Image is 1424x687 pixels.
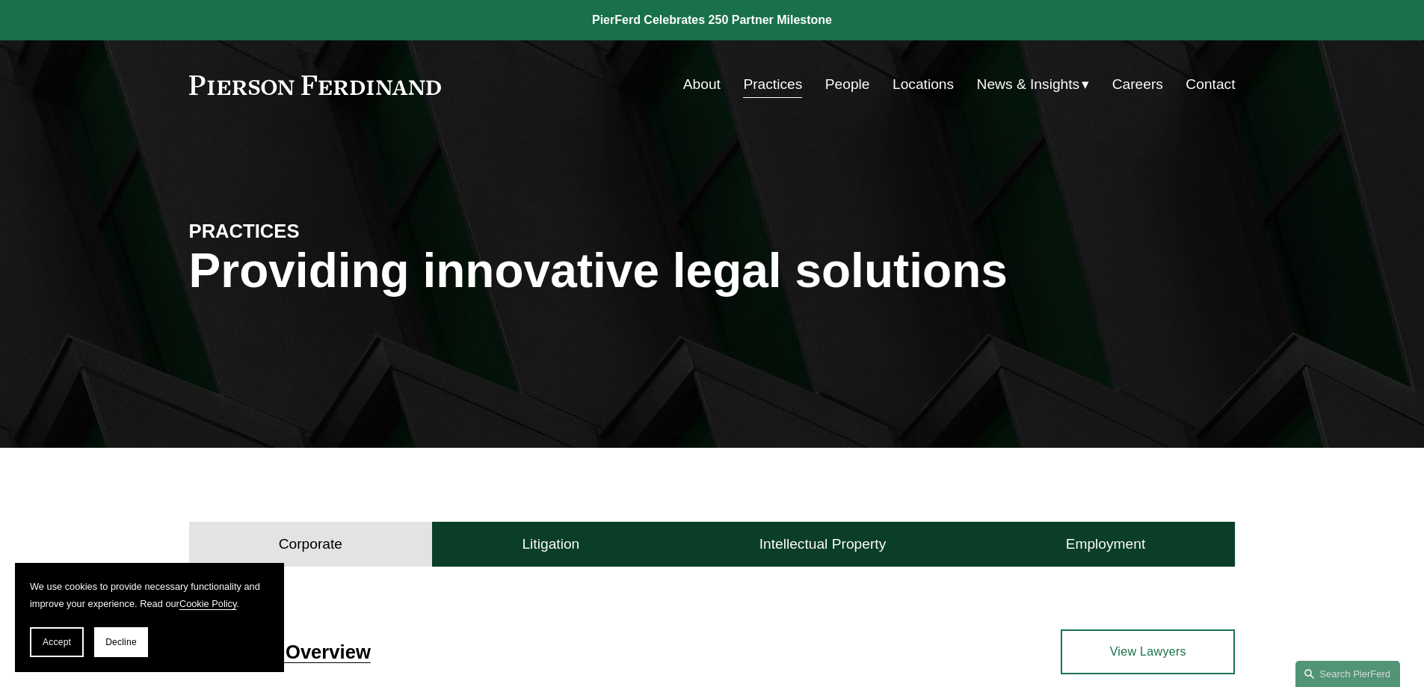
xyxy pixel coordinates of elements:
[94,627,148,657] button: Decline
[893,70,954,99] a: Locations
[1186,70,1235,99] a: Contact
[1066,535,1146,553] h4: Employment
[105,637,137,647] span: Decline
[1061,629,1235,674] a: View Lawyers
[1295,661,1400,687] a: Search this site
[189,641,371,662] a: Corporate Overview
[279,535,342,553] h4: Corporate
[189,219,451,243] h4: PRACTICES
[977,70,1090,99] a: folder dropdown
[825,70,870,99] a: People
[30,627,84,657] button: Accept
[189,244,1236,298] h1: Providing innovative legal solutions
[15,563,284,672] section: Cookie banner
[683,70,721,99] a: About
[1112,70,1163,99] a: Careers
[179,598,237,609] a: Cookie Policy
[743,70,802,99] a: Practices
[30,578,269,612] p: We use cookies to provide necessary functionality and improve your experience. Read our .
[977,72,1080,98] span: News & Insights
[43,637,71,647] span: Accept
[759,535,887,553] h4: Intellectual Property
[522,535,579,553] h4: Litigation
